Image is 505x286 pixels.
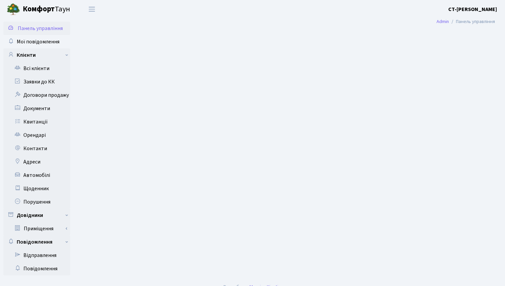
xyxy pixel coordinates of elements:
b: CT-[PERSON_NAME] [448,6,497,13]
a: Порушення [3,195,70,209]
a: Приміщення [8,222,70,235]
a: Заявки до КК [3,75,70,88]
a: Довідники [3,209,70,222]
a: Повідомлення [3,235,70,249]
button: Переключити навігацію [83,4,100,15]
a: Мої повідомлення [3,35,70,48]
a: Щоденник [3,182,70,195]
span: Мої повідомлення [17,38,59,45]
a: Договори продажу [3,88,70,102]
a: Адреси [3,155,70,169]
a: Автомобілі [3,169,70,182]
a: CT-[PERSON_NAME] [448,5,497,13]
nav: breadcrumb [427,15,505,29]
a: Клієнти [3,48,70,62]
a: Всі клієнти [3,62,70,75]
a: Документи [3,102,70,115]
a: Панель управління [3,22,70,35]
a: Повідомлення [3,262,70,275]
a: Контакти [3,142,70,155]
span: Таун [23,4,70,15]
li: Панель управління [449,18,495,25]
a: Квитанції [3,115,70,128]
span: Панель управління [18,25,63,32]
b: Комфорт [23,4,55,14]
img: logo.png [7,3,20,16]
a: Орендарі [3,128,70,142]
a: Admin [437,18,449,25]
a: Відправлення [3,249,70,262]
